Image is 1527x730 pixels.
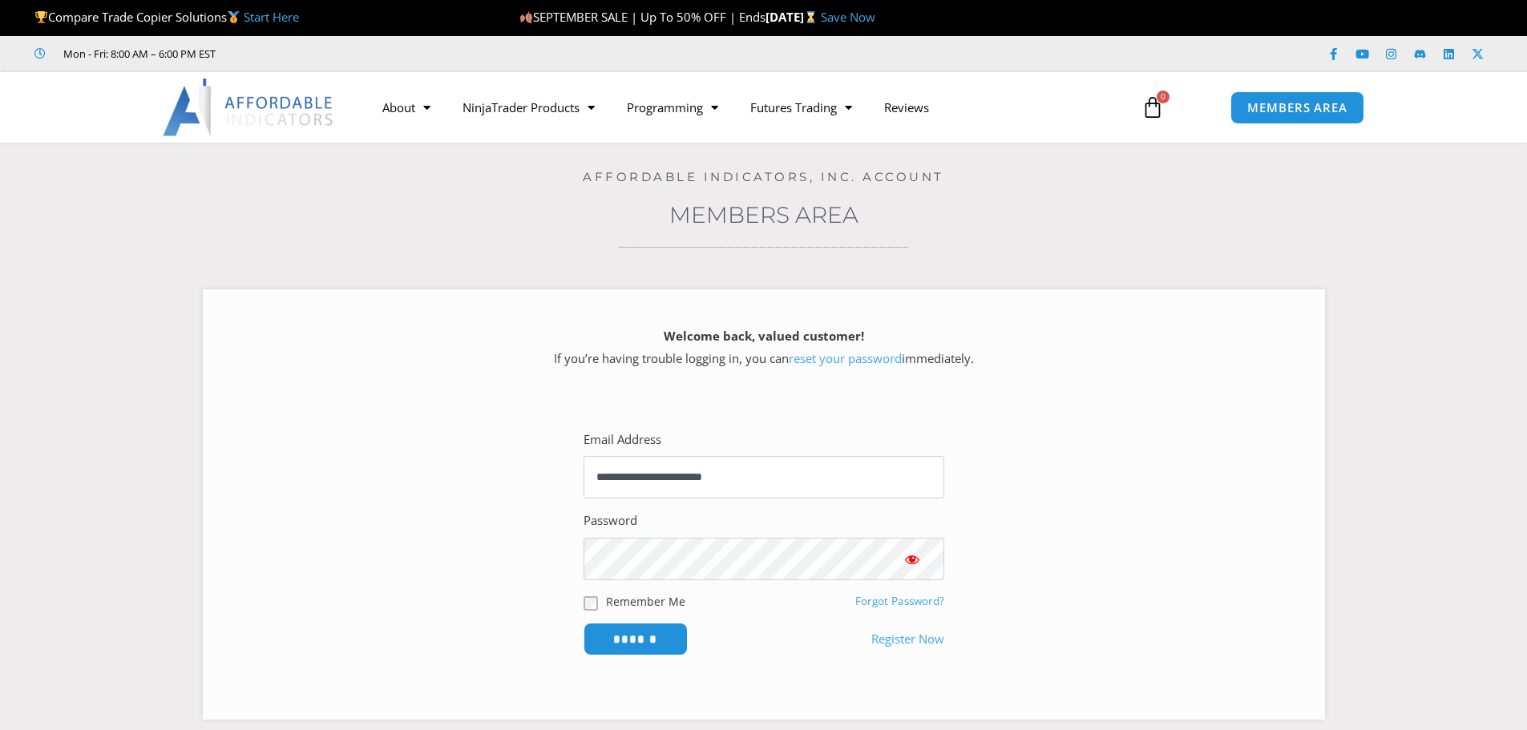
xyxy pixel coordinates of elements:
img: ⌛ [805,11,817,23]
a: Register Now [871,628,944,651]
a: Affordable Indicators, Inc. Account [583,169,944,184]
a: reset your password [789,350,902,366]
nav: Menu [366,89,1123,126]
a: Reviews [868,89,945,126]
span: MEMBERS AREA [1247,102,1347,114]
a: About [366,89,446,126]
span: Compare Trade Copier Solutions [34,9,299,25]
img: 🥇 [228,11,240,23]
a: Futures Trading [734,89,868,126]
span: 0 [1157,91,1169,103]
a: Members Area [669,201,858,228]
label: Email Address [584,429,661,451]
a: Start Here [244,9,299,25]
strong: [DATE] [766,9,821,25]
button: Show password [880,538,944,580]
a: 0 [1117,84,1188,131]
a: MEMBERS AREA [1230,91,1364,124]
p: If you’re having trouble logging in, you can immediately. [231,325,1297,370]
strong: Welcome back, valued customer! [664,328,864,344]
a: Forgot Password? [855,594,944,608]
label: Password [584,510,637,532]
img: LogoAI | Affordable Indicators – NinjaTrader [163,79,335,136]
img: 🏆 [35,11,47,23]
span: Mon - Fri: 8:00 AM – 6:00 PM EST [59,44,216,63]
a: Save Now [821,9,875,25]
img: 🍂 [520,11,532,23]
a: Programming [611,89,734,126]
label: Remember Me [606,593,685,610]
iframe: Customer reviews powered by Trustpilot [238,46,479,62]
span: SEPTEMBER SALE | Up To 50% OFF | Ends [519,9,766,25]
a: NinjaTrader Products [446,89,611,126]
